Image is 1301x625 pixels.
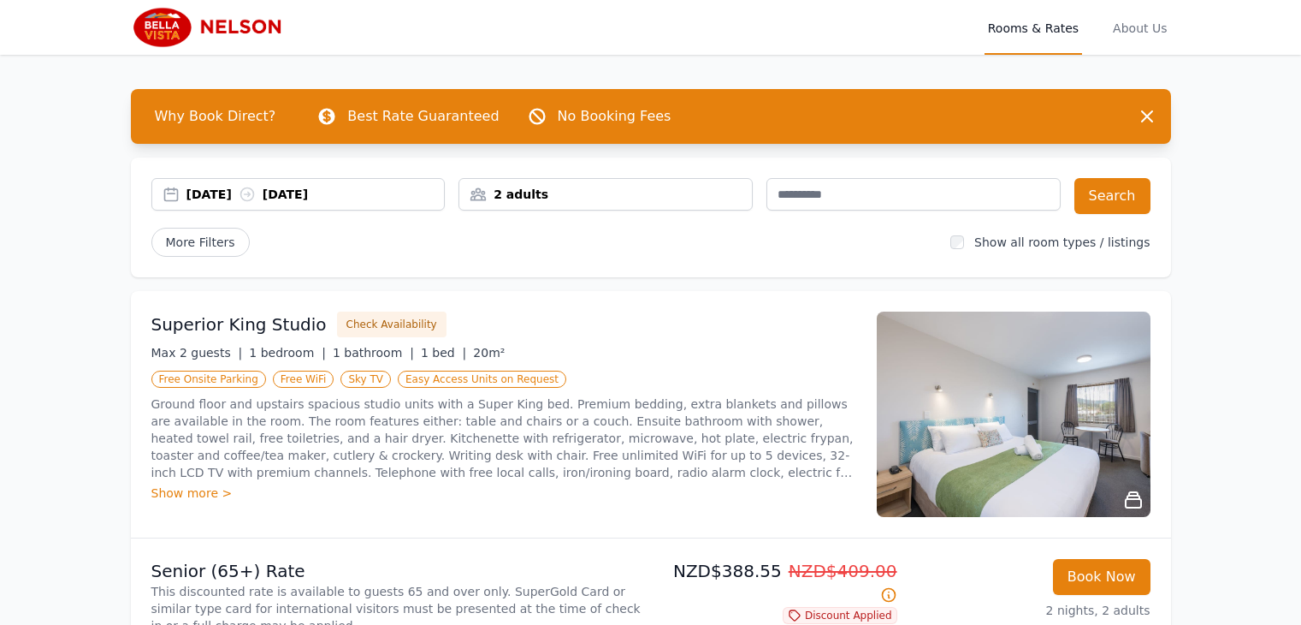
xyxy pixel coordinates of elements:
[347,106,499,127] p: Best Rate Guaranteed
[151,371,266,388] span: Free Onsite Parking
[333,346,414,360] span: 1 bathroom |
[658,559,897,607] p: NZD$388.55
[131,7,295,48] img: Bella Vista Motel Nelson
[273,371,334,388] span: Free WiFi
[151,396,856,481] p: Ground floor and upstairs spacious studio units with a Super King bed. Premium bedding, extra bla...
[1074,178,1150,214] button: Search
[151,559,644,583] p: Senior (65+) Rate
[151,346,243,360] span: Max 2 guests |
[558,106,671,127] p: No Booking Fees
[459,186,752,203] div: 2 adults
[398,371,566,388] span: Easy Access Units on Request
[974,235,1150,249] label: Show all room types / listings
[789,561,897,581] span: NZD$409.00
[151,228,250,257] span: More Filters
[186,186,445,203] div: [DATE] [DATE]
[421,346,466,360] span: 1 bed |
[783,607,897,624] span: Discount Applied
[911,602,1150,619] p: 2 nights, 2 adults
[249,346,326,360] span: 1 bedroom |
[1053,559,1150,595] button: Book Now
[141,99,290,134] span: Why Book Direct?
[473,346,505,360] span: 20m²
[151,485,856,502] div: Show more >
[151,312,327,336] h3: Superior King Studio
[340,371,391,388] span: Sky TV
[337,312,446,337] button: Check Availability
